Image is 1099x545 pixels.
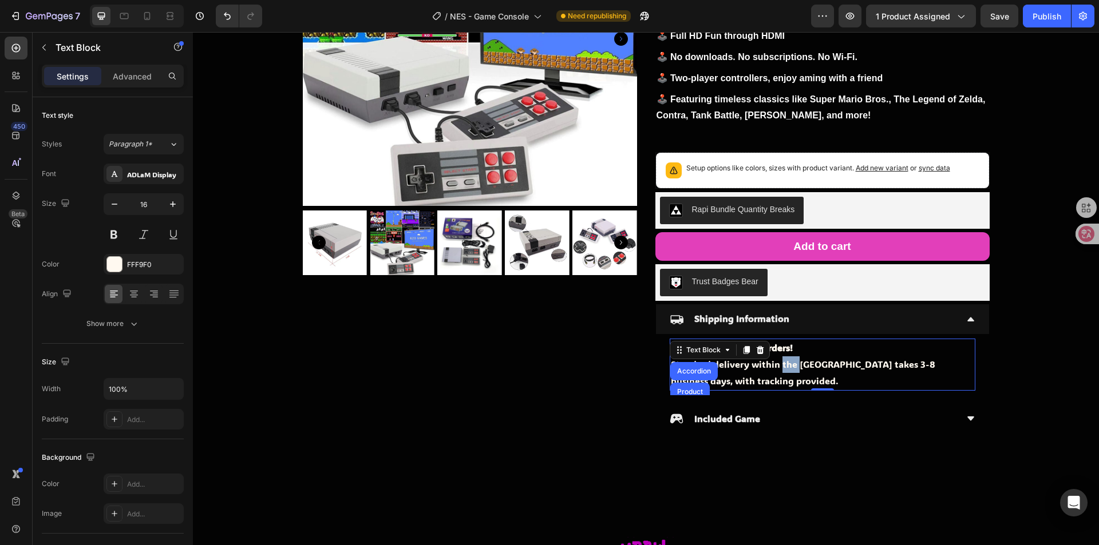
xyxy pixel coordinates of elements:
[216,5,262,27] div: Undo/Redo
[244,178,309,243] img: Nintendo NES Game System with Super Mario Bros - Damcoola
[715,132,757,140] span: or
[464,17,796,34] p: 🕹️ No downloads. No subscriptions. No Wi-Fi.
[177,178,242,243] img: Nintendo NES Game System with Super Mario Bros - Damcoola
[876,10,950,22] span: 1 product assigned
[42,169,56,179] div: Font
[981,5,1018,27] button: Save
[42,355,72,370] div: Size
[467,165,611,192] button: Rapi Bundle Quantity Breaks
[482,356,512,363] div: Product
[445,10,448,22] span: /
[379,178,444,243] img: Nintendo NES Game System with Super Mario Bros - Damcoola
[866,5,976,27] button: 1 product assigned
[119,204,133,217] button: Carousel Back Arrow
[499,172,602,184] div: Rapi Bundle Quantity Breaks
[127,415,181,425] div: Add...
[1023,5,1071,27] button: Publish
[990,11,1009,21] span: Save
[75,9,80,23] p: 7
[568,11,626,21] span: Need republishing
[42,110,73,121] div: Text style
[464,59,796,93] p: 🕹️ Featuring timeless classics like Super Mario Bros., The Legend of Zelda, Contra, Tank Battle, ...
[127,169,181,180] div: ADLaM Display
[127,509,181,519] div: Add...
[127,260,181,270] div: FFF9F0
[109,139,152,149] span: Paragraph 1*
[462,200,797,229] button: Add to cart
[42,259,60,269] div: Color
[42,287,74,302] div: Align
[109,178,174,243] img: Nintendo NES Game System with Super Mario Bros - Damcoola
[501,379,567,395] p: Included Game
[450,10,529,22] span: NES - Game Console
[1060,489,1088,516] div: Open Intercom Messenger
[86,318,140,329] div: Show more
[493,130,757,142] p: Setup options like colors, sizes with product variant.
[104,379,183,399] input: Auto
[5,5,85,27] button: 7
[421,204,435,217] button: Carousel Next Arrow
[127,479,181,490] div: Add...
[57,70,89,82] p: Settings
[726,132,757,140] span: sync data
[42,196,72,212] div: Size
[600,205,658,224] div: Add to cart
[476,172,490,185] img: CJjMu9e-54QDEAE=.png
[42,508,62,519] div: Image
[113,70,152,82] p: Advanced
[9,209,27,218] div: Beta
[193,32,1099,545] iframe: Design area
[1033,10,1061,22] div: Publish
[42,384,61,394] div: Width
[42,479,60,489] div: Color
[663,132,715,140] span: Add new variant
[312,178,377,243] img: Nintendo NES Game System with Super Mario Bros - Damcoola
[42,139,62,149] div: Styles
[11,122,27,131] div: 450
[482,336,520,343] div: Accordion
[42,313,184,334] button: Show more
[104,134,184,154] button: Paragraph 1*
[42,414,68,424] div: Padding
[499,244,566,256] div: Trust Badges Bear
[476,244,490,257] img: CLDR_q6erfwCEAE=.png
[42,450,97,466] div: Background
[56,41,153,54] p: Text Block
[478,308,781,357] p: Standard delivery within the [GEOGRAPHIC_DATA] takes 3-8 business days, with tracking provided.
[467,237,575,264] button: Trust Badges Bear
[464,38,796,55] p: 🕹️ Two-player controllers, enjoy aming with a friend
[478,309,600,321] strong: Free Shipping on All Orders!
[477,307,782,358] div: Rich Text Editor. Editing area: main
[501,279,596,295] p: Shipping Information
[491,313,530,323] div: Text Block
